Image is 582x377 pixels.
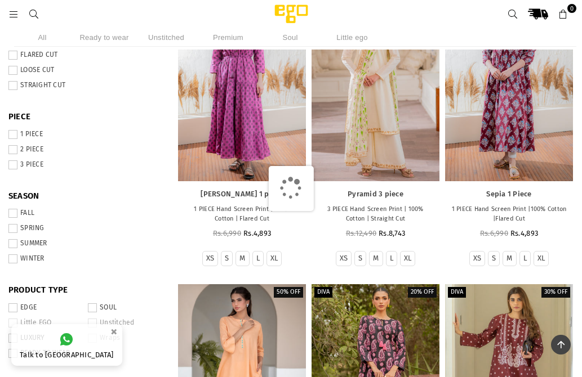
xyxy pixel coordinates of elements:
[324,28,380,47] li: Little ego
[274,287,303,298] label: 50% off
[184,205,300,223] p: 1 PIECE Hand Screen Print | 100% Cotton | Flared Cut
[14,28,70,47] li: All
[448,287,466,298] label: Diva
[239,254,245,263] label: M
[451,190,567,199] a: Sepia 1 Piece
[270,254,278,263] label: XL
[317,205,434,223] p: 3 PIECE Hand Screen Print | 100% Cotton | Straight Cut
[256,254,260,263] label: L
[567,4,576,13] span: 0
[88,318,161,327] label: Unstitched
[8,224,161,233] label: SPRING
[76,28,132,47] li: Ready to wear
[346,229,376,237] span: Rs.12,490
[358,254,362,263] label: S
[8,239,161,248] label: SUMMER
[8,66,161,75] label: LOOSE CUT
[107,322,121,341] button: ×
[390,254,393,263] label: L
[8,349,81,358] label: READY TO WEAR
[243,229,271,237] span: Rs.4,893
[8,130,161,139] label: 1 PIECE
[523,254,527,263] label: L
[225,254,229,263] label: S
[243,3,339,25] img: Ego
[507,254,512,263] label: M
[88,303,161,312] label: SOUL
[8,81,161,90] label: STRAIGHT CUT
[3,10,24,18] a: Menu
[184,190,300,199] a: [PERSON_NAME] 1 piece
[492,254,496,263] label: S
[553,4,574,24] a: 0
[8,51,161,60] label: FLARED CUT
[200,28,256,47] li: Premium
[317,190,434,199] a: Pyramid 3 piece
[340,254,348,263] label: XS
[408,287,437,298] label: 20% off
[8,285,161,296] span: PRODUCT TYPE
[138,28,194,47] li: Unstitched
[8,145,161,154] label: 2 PIECE
[451,205,567,223] p: 1 PIECE Hand Screen Print |100% Cotton |Flared Cut
[262,28,318,47] li: Soul
[8,334,81,343] label: LUXURY
[8,303,81,312] label: EDGE
[88,334,161,343] label: Wraps
[8,318,81,327] label: Little EGO
[8,111,161,123] span: PIECE
[213,229,241,237] span: Rs.6,990
[24,10,44,18] a: Search
[314,287,332,298] label: Diva
[11,324,122,366] a: Talk to [GEOGRAPHIC_DATA]
[503,4,523,24] a: Search
[8,191,161,202] span: SEASON
[8,209,161,218] label: FALL
[510,229,538,237] span: Rs.4,893
[8,254,161,263] label: WINTER
[541,287,570,298] label: 30% off
[379,229,405,237] span: Rs.8,743
[473,254,482,263] label: XS
[373,254,379,263] label: M
[8,160,161,169] label: 3 PIECE
[537,254,545,263] label: XL
[206,254,215,263] label: XS
[480,229,508,237] span: Rs.6,990
[404,254,412,263] label: XL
